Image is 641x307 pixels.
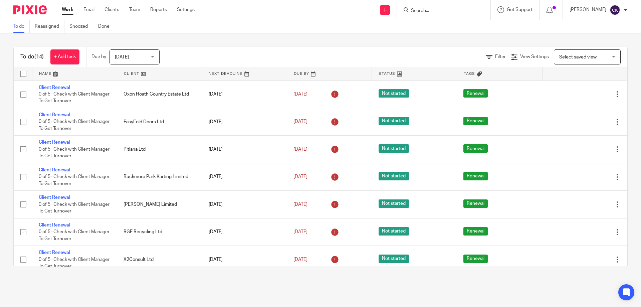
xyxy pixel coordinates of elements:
p: Due by [91,53,106,60]
span: Not started [379,227,409,236]
td: [DATE] [202,136,287,163]
td: Pitiana Ltd [117,136,202,163]
span: 0 of 5 · Check with Client Manager To Get Turnover [39,174,110,186]
span: Tags [464,72,475,75]
a: Reassigned [35,20,64,33]
a: Client Renewal [39,195,70,200]
a: Client Renewal [39,140,70,145]
span: [DATE] [293,120,307,124]
td: Buckmore Park Karting Limited [117,163,202,190]
a: Client Renewal [39,250,70,255]
span: Not started [379,199,409,208]
td: EasyFold Doors Ltd [117,108,202,135]
a: Clients [104,6,119,13]
span: [DATE] [293,229,307,234]
span: Renewal [463,117,488,125]
span: 0 of 5 · Check with Client Manager To Get Turnover [39,120,110,131]
span: 0 of 5 · Check with Client Manager To Get Turnover [39,92,110,104]
img: svg%3E [610,5,620,15]
span: [DATE] [293,257,307,262]
a: Team [129,6,140,13]
span: Not started [379,117,409,125]
span: Renewal [463,144,488,153]
a: Work [62,6,73,13]
input: Search [410,8,470,14]
span: Get Support [507,7,532,12]
a: Client Renewal [39,223,70,227]
a: Snoozed [69,20,93,33]
span: View Settings [520,54,549,59]
h1: To do [20,53,44,60]
a: + Add task [50,49,79,64]
a: Client Renewal [39,85,70,90]
span: 0 of 5 · Check with Client Manager To Get Turnover [39,202,110,214]
a: Reports [150,6,167,13]
td: [DATE] [202,246,287,273]
td: [DATE] [202,218,287,246]
span: Filter [495,54,506,59]
td: [DATE] [202,191,287,218]
span: Renewal [463,255,488,263]
span: Not started [379,172,409,180]
span: [DATE] [293,92,307,97]
span: Renewal [463,227,488,236]
td: RGE Recycling Ltd [117,218,202,246]
span: Renewal [463,199,488,208]
a: To do [13,20,30,33]
td: [DATE] [202,108,287,135]
span: Not started [379,255,409,263]
span: 0 of 5 · Check with Client Manager To Get Turnover [39,229,110,241]
span: Not started [379,144,409,153]
span: [DATE] [115,55,129,59]
td: Oxon Hoath Country Estate Ltd [117,81,202,108]
span: Not started [379,89,409,98]
td: [DATE] [202,81,287,108]
td: [DATE] [202,163,287,190]
span: Renewal [463,172,488,180]
a: Client Renewal [39,113,70,117]
p: [PERSON_NAME] [570,6,606,13]
a: Email [83,6,94,13]
a: Client Renewal [39,168,70,172]
span: Select saved view [559,55,597,59]
span: [DATE] [293,174,307,179]
a: Settings [177,6,195,13]
td: [PERSON_NAME] Limited [117,191,202,218]
span: Renewal [463,89,488,98]
span: [DATE] [293,147,307,152]
a: Done [98,20,115,33]
span: 0 of 5 · Check with Client Manager To Get Turnover [39,257,110,269]
span: [DATE] [293,202,307,207]
span: 0 of 5 · Check with Client Manager To Get Turnover [39,147,110,159]
span: (14) [34,54,44,59]
img: Pixie [13,5,47,14]
td: X2Consult Ltd [117,246,202,273]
